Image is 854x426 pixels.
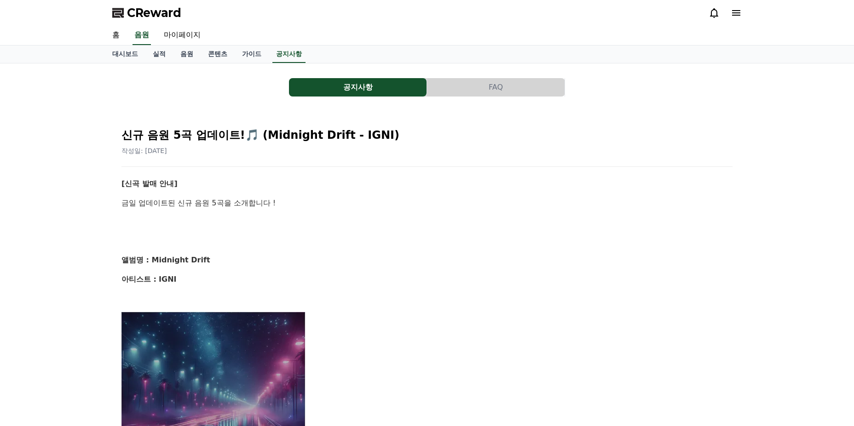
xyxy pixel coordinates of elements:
[105,26,127,45] a: 홈
[201,45,235,63] a: 콘텐츠
[235,45,269,63] a: 가이드
[121,256,210,264] strong: 앨범명 : Midnight Drift
[121,147,167,154] span: 작성일: [DATE]
[427,78,565,97] button: FAQ
[112,6,181,20] a: CReward
[145,45,173,63] a: 실적
[289,78,427,97] button: 공지사항
[105,45,145,63] a: 대시보드
[289,78,427,97] a: 공지사항
[121,128,733,142] h2: 신규 음원 5곡 업데이트!🎵 (Midnight Drift - IGNI)
[156,26,208,45] a: 마이페이지
[272,45,306,63] a: 공지사항
[173,45,201,63] a: 음원
[133,26,151,45] a: 음원
[427,78,565,97] a: FAQ
[127,6,181,20] span: CReward
[121,275,156,284] strong: 아티스트 :
[121,179,178,188] strong: [신곡 발매 안내]
[159,275,176,284] strong: IGNI
[121,197,733,209] p: 금일 업데이트된 신규 음원 5곡을 소개합니다 !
